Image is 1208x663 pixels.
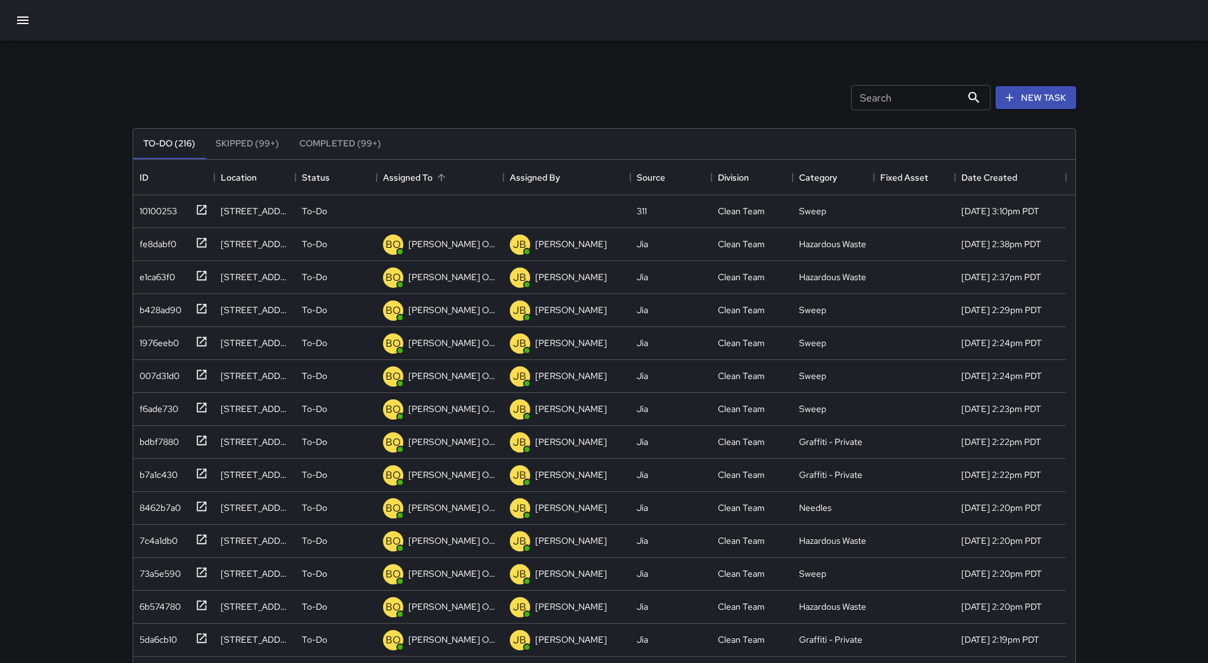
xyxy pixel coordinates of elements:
[408,600,497,613] p: [PERSON_NAME] Overall
[799,160,837,195] div: Category
[386,402,401,417] p: BO
[221,238,289,250] div: 1372 Mission Street
[535,238,607,250] p: [PERSON_NAME]
[302,402,327,415] p: To-Do
[408,633,497,646] p: [PERSON_NAME] Overall
[432,169,450,186] button: Sort
[535,435,607,448] p: [PERSON_NAME]
[302,468,327,481] p: To-Do
[513,303,526,318] p: JB
[302,534,327,547] p: To-Do
[513,369,526,384] p: JB
[718,468,765,481] div: Clean Team
[408,435,497,448] p: [PERSON_NAME] Overall
[799,238,866,250] div: Hazardous Waste
[134,430,179,448] div: bdbf7880
[140,160,148,195] div: ID
[637,468,648,481] div: Jia
[718,370,765,382] div: Clean Team
[134,397,178,415] div: f6ade730
[386,270,401,285] p: BO
[961,435,1041,448] div: 9/1/2025, 2:22pm PDT
[134,463,178,481] div: b7a1c430
[302,205,327,217] p: To-Do
[535,534,607,547] p: [PERSON_NAME]
[799,501,831,514] div: Needles
[386,435,401,450] p: BO
[637,238,648,250] div: Jia
[302,337,327,349] p: To-Do
[289,129,391,159] button: Completed (99+)
[205,129,289,159] button: Skipped (99+)
[961,600,1042,613] div: 9/1/2025, 2:20pm PDT
[535,271,607,283] p: [PERSON_NAME]
[221,370,289,382] div: 1340 Mission Street
[799,271,866,283] div: Hazardous Waste
[718,205,765,217] div: Clean Team
[637,534,648,547] div: Jia
[961,304,1042,316] div: 9/1/2025, 2:29pm PDT
[637,501,648,514] div: Jia
[718,304,765,316] div: Clean Team
[221,435,289,448] div: 1301 Mission Street
[961,205,1039,217] div: 9/1/2025, 3:10pm PDT
[408,238,497,250] p: [PERSON_NAME] Overall
[513,270,526,285] p: JB
[637,160,665,195] div: Source
[637,435,648,448] div: Jia
[799,402,826,415] div: Sweep
[221,205,289,217] div: 1038 Mission Street
[386,501,401,516] p: BO
[386,600,401,615] p: BO
[718,435,765,448] div: Clean Team
[955,160,1066,195] div: Date Created
[134,299,181,316] div: b428ad90
[296,160,377,195] div: Status
[221,402,289,415] div: 1340 Mission Street
[535,468,607,481] p: [PERSON_NAME]
[408,567,497,580] p: [PERSON_NAME] Overall
[513,468,526,483] p: JB
[961,534,1042,547] div: 9/1/2025, 2:20pm PDT
[961,160,1017,195] div: Date Created
[386,237,401,252] p: BO
[214,160,296,195] div: Location
[637,402,648,415] div: Jia
[513,402,526,417] p: JB
[408,337,497,349] p: [PERSON_NAME] Overall
[799,304,826,316] div: Sweep
[302,435,327,448] p: To-Do
[513,600,526,615] p: JB
[221,534,289,547] div: 1270 Mission Street
[799,205,826,217] div: Sweep
[637,205,647,217] div: 311
[880,160,928,195] div: Fixed Asset
[637,567,648,580] div: Jia
[535,633,607,646] p: [PERSON_NAME]
[637,633,648,646] div: Jia
[221,160,257,195] div: Location
[302,160,330,195] div: Status
[513,501,526,516] p: JB
[513,336,526,351] p: JB
[718,160,749,195] div: Division
[408,468,497,481] p: [PERSON_NAME] Overall
[718,567,765,580] div: Clean Team
[799,534,866,547] div: Hazardous Waste
[961,468,1041,481] div: 9/1/2025, 2:22pm PDT
[134,529,178,547] div: 7c4a1db0
[386,468,401,483] p: BO
[302,501,327,514] p: To-Do
[386,303,401,318] p: BO
[637,337,648,349] div: Jia
[134,628,177,646] div: 5da6cb10
[510,160,560,195] div: Assigned By
[961,501,1042,514] div: 9/1/2025, 2:20pm PDT
[134,200,177,217] div: 10100253
[133,160,214,195] div: ID
[221,501,289,514] div: 1286 Mission Street
[408,370,497,382] p: [PERSON_NAME] Overall
[637,304,648,316] div: Jia
[535,370,607,382] p: [PERSON_NAME]
[996,86,1076,110] button: New Task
